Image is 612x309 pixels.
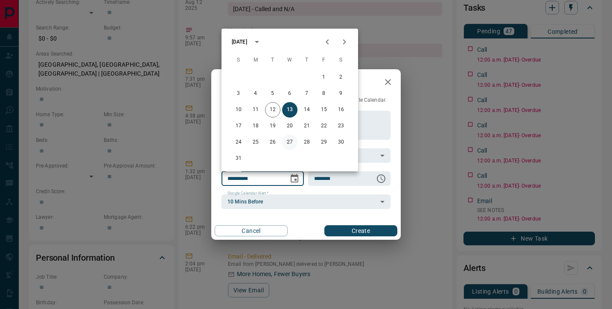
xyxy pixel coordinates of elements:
[265,118,280,134] button: 19
[282,52,297,69] span: Wednesday
[316,86,332,101] button: 8
[231,151,246,166] button: 31
[232,38,247,46] div: [DATE]
[316,135,332,150] button: 29
[373,170,390,187] button: Choose time, selected time is 6:00 AM
[319,33,336,50] button: Previous month
[265,52,280,69] span: Tuesday
[282,102,297,118] button: 13
[316,118,332,134] button: 22
[250,35,264,49] button: calendar view is open, switch to year view
[333,70,349,85] button: 2
[248,118,263,134] button: 18
[248,102,263,118] button: 11
[333,118,349,134] button: 23
[299,102,315,118] button: 14
[333,102,349,118] button: 16
[231,52,246,69] span: Sunday
[211,69,269,97] h2: New Task
[248,86,263,101] button: 4
[299,86,315,101] button: 7
[215,225,288,236] button: Cancel
[316,102,332,118] button: 15
[231,118,246,134] button: 17
[265,135,280,150] button: 26
[248,52,263,69] span: Monday
[299,118,315,134] button: 21
[248,135,263,150] button: 25
[286,170,303,187] button: Choose date, selected date is Aug 13, 2025
[282,118,297,134] button: 20
[324,225,397,236] button: Create
[299,52,315,69] span: Thursday
[231,86,246,101] button: 3
[333,52,349,69] span: Saturday
[282,135,297,150] button: 27
[227,168,238,173] label: Date
[221,194,391,209] div: 10 Mins Before
[316,70,332,85] button: 1
[227,191,268,196] label: Google Calendar Alert
[231,102,246,118] button: 10
[314,168,325,173] label: Time
[299,135,315,150] button: 28
[265,102,280,118] button: 12
[282,86,297,101] button: 6
[316,52,332,69] span: Friday
[336,33,353,50] button: Next month
[265,86,280,101] button: 5
[333,135,349,150] button: 30
[231,135,246,150] button: 24
[333,86,349,101] button: 9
